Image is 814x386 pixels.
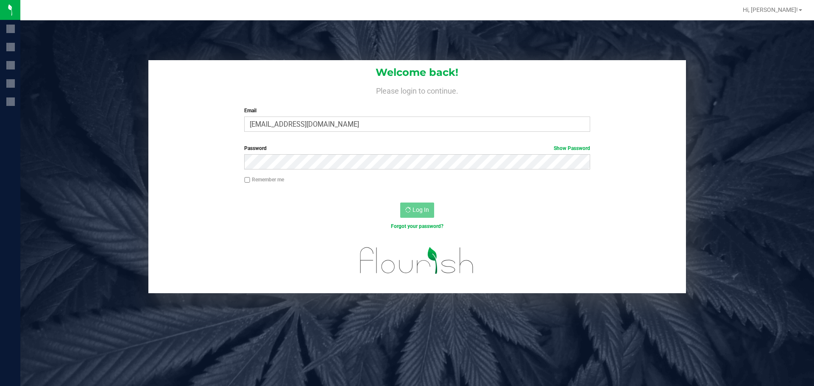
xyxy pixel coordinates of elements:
[148,67,686,78] h1: Welcome back!
[244,177,250,183] input: Remember me
[244,176,284,183] label: Remember me
[148,85,686,95] h4: Please login to continue.
[554,145,590,151] a: Show Password
[413,206,429,213] span: Log In
[391,223,443,229] a: Forgot your password?
[244,145,267,151] span: Password
[350,239,484,282] img: flourish_logo.svg
[400,203,434,218] button: Log In
[244,107,590,114] label: Email
[743,6,798,13] span: Hi, [PERSON_NAME]!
